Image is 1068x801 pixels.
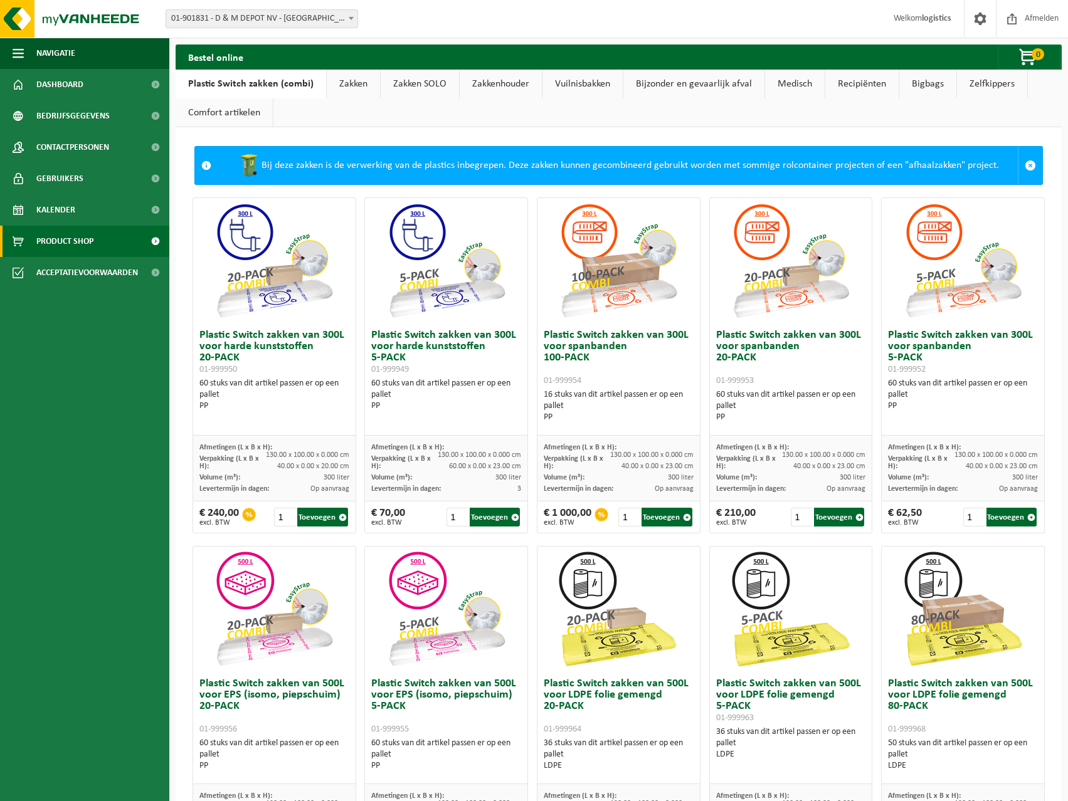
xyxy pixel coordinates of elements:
[447,508,468,526] input: 1
[199,474,240,481] span: Volume (m³):
[544,508,591,526] div: € 1 000,00
[176,70,326,98] a: Plastic Switch zakken (combi)
[544,738,694,772] div: 36 stuks van dit artikel passen er op een pallet
[176,98,273,127] a: Comfort artikelen
[371,474,412,481] span: Volume (m³):
[36,194,75,226] span: Kalender
[888,725,926,734] span: 01-999968
[371,508,405,526] div: € 70,00
[199,455,259,470] span: Verpakking (L x B x H):
[621,463,694,470] span: 40.00 x 0.00 x 23.00 cm
[716,455,776,470] span: Verpakking (L x B x H):
[716,749,866,760] div: LDPE
[793,463,865,470] span: 40.00 x 0.00 x 23.00 cm
[460,70,542,98] a: Zakkenhouder
[716,444,789,451] span: Afmetingen (L x B x H):
[199,378,349,412] div: 60 stuks van dit artikel passen er op een pallet
[954,451,1038,459] span: 130.00 x 100.00 x 0.000 cm
[814,508,865,526] button: Toevoegen
[716,792,789,800] span: Afmetingen (L x B x H):
[371,401,521,412] div: PP
[371,365,409,374] span: 01-999949
[888,330,1038,375] h3: Plastic Switch zakken van 300L voor spanbanden 5-PACK
[888,519,922,526] span: excl. BTW
[998,45,1060,70] button: 0
[899,70,956,98] a: Bigbags
[199,485,269,493] span: Levertermijn in dagen:
[888,455,948,470] span: Verpakking (L x B x H):
[384,547,509,672] img: 01-999955
[986,508,1037,526] button: Toevoegen
[199,401,349,412] div: PP
[199,678,349,735] h3: Plastic Switch zakken van 500L voor EPS (isomo, piepschuim) 20-PACK
[211,547,337,672] img: 01-999956
[544,678,694,735] h3: Plastic Switch zakken van 500L voor LDPE folie gemengd 20-PACK
[791,508,813,526] input: 1
[618,508,640,526] input: 1
[544,725,581,734] span: 01-999964
[371,330,521,375] h3: Plastic Switch zakken van 300L voor harde kunststoffen 5-PACK
[556,198,681,323] img: 01-999954
[623,70,764,98] a: Bijzonder en gevaarlijk afval
[199,792,272,800] span: Afmetingen (L x B x H):
[371,792,444,800] span: Afmetingen (L x B x H):
[544,412,694,423] div: PP
[449,463,521,470] span: 60.00 x 0.00 x 23.00 cm
[371,485,441,493] span: Levertermijn in dagen:
[218,147,1018,184] div: Bij deze zakken is de verwerking van de plastics inbegrepen. Deze zakken kunnen gecombineerd gebr...
[36,226,93,257] span: Product Shop
[176,45,256,69] h2: Bestel online
[1012,474,1038,481] span: 300 liter
[999,485,1038,493] span: Op aanvraag
[556,547,681,672] img: 01-999964
[166,9,358,28] span: 01-901831 - D & M DEPOT NV - AARTSELAAR
[199,444,272,451] span: Afmetingen (L x B x H):
[266,451,349,459] span: 130.00 x 100.00 x 0.000 cm
[888,378,1038,412] div: 60 stuks van dit artikel passen er op een pallet
[888,508,922,526] div: € 62,50
[544,474,584,481] span: Volume (m³):
[728,198,854,323] img: 01-999953
[371,455,431,470] span: Verpakking (L x B x H):
[668,474,694,481] span: 300 liter
[438,451,521,459] span: 130.00 x 100.00 x 0.000 cm
[371,444,444,451] span: Afmetingen (L x B x H):
[716,508,756,526] div: € 210,00
[36,257,138,288] span: Acceptatievoorwaarden
[236,153,262,178] img: WB-0240-HPE-GN-50.png
[544,389,694,423] div: 16 stuks van dit artikel passen er op een pallet
[888,444,961,451] span: Afmetingen (L x B x H):
[716,389,866,423] div: 60 stuks van dit artikel passen er op een pallet
[716,726,866,760] div: 36 stuks van dit artikel passen er op een pallet
[199,519,239,526] span: excl. BTW
[327,70,380,98] a: Zakken
[716,485,786,493] span: Levertermijn in dagen:
[901,547,1026,672] img: 01-999968
[495,474,521,481] span: 300 liter
[716,330,866,386] h3: Plastic Switch zakken van 300L voor spanbanden 20-PACK
[371,738,521,772] div: 60 stuks van dit artikel passen er op een pallet
[274,508,296,526] input: 1
[888,738,1038,772] div: 50 stuks van dit artikel passen er op een pallet
[544,485,613,493] span: Levertermijn in dagen:
[544,519,591,526] span: excl. BTW
[371,678,521,735] h3: Plastic Switch zakken van 500L voor EPS (isomo, piepschuim) 5-PACK
[371,519,405,526] span: excl. BTW
[36,69,83,100] span: Dashboard
[199,508,239,526] div: € 240,00
[610,451,694,459] span: 130.00 x 100.00 x 0.000 cm
[36,132,109,163] span: Contactpersonen
[1018,147,1042,184] a: Sluit melding
[544,455,603,470] span: Verpakking (L x B x H):
[888,485,958,493] span: Levertermijn in dagen:
[384,198,509,323] img: 01-999949
[544,760,694,772] div: LDPE
[199,725,237,734] span: 01-999956
[36,38,75,69] span: Navigatie
[716,474,757,481] span: Volume (m³):
[199,760,349,772] div: PP
[966,463,1038,470] span: 40.00 x 0.00 x 23.00 cm
[544,330,694,386] h3: Plastic Switch zakken van 300L voor spanbanden 100-PACK
[716,376,754,385] span: 01-999953
[963,508,985,526] input: 1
